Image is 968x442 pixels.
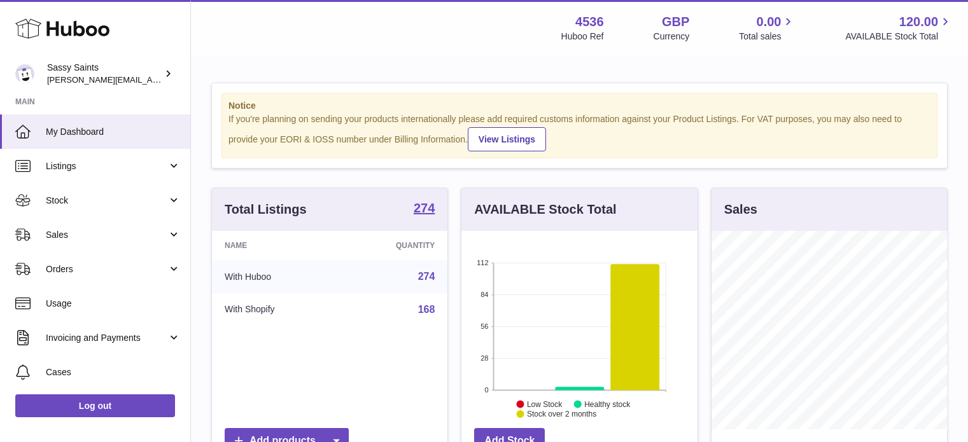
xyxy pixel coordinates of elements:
[228,100,930,112] strong: Notice
[468,127,546,151] a: View Listings
[212,260,339,293] td: With Huboo
[46,229,167,241] span: Sales
[527,399,563,408] text: Low Stock
[739,13,796,43] a: 0.00 Total sales
[225,201,307,218] h3: Total Listings
[724,201,757,218] h3: Sales
[15,394,175,417] a: Log out
[47,62,162,86] div: Sassy Saints
[757,13,782,31] span: 0.00
[527,410,596,418] text: Stock over 2 months
[845,31,953,43] span: AVAILABLE Stock Total
[662,13,689,31] strong: GBP
[46,195,167,207] span: Stock
[414,202,435,214] strong: 274
[845,13,953,43] a: 120.00 AVAILABLE Stock Total
[654,31,690,43] div: Currency
[739,31,796,43] span: Total sales
[575,13,604,31] strong: 4536
[418,271,435,282] a: 274
[418,304,435,315] a: 168
[584,399,631,408] text: Healthy stock
[485,386,489,394] text: 0
[46,263,167,275] span: Orders
[481,322,489,330] text: 56
[477,259,488,266] text: 112
[46,366,181,378] span: Cases
[46,160,167,172] span: Listings
[414,202,435,217] a: 274
[46,332,167,344] span: Invoicing and Payments
[212,293,339,326] td: With Shopify
[561,31,604,43] div: Huboo Ref
[46,126,181,138] span: My Dashboard
[899,13,938,31] span: 120.00
[46,298,181,310] span: Usage
[481,291,489,298] text: 84
[212,231,339,260] th: Name
[474,201,616,218] h3: AVAILABLE Stock Total
[15,64,34,83] img: ramey@sassysaints.com
[228,113,930,151] div: If you're planning on sending your products internationally please add required customs informati...
[339,231,448,260] th: Quantity
[47,74,255,85] span: [PERSON_NAME][EMAIL_ADDRESS][DOMAIN_NAME]
[481,354,489,362] text: 28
